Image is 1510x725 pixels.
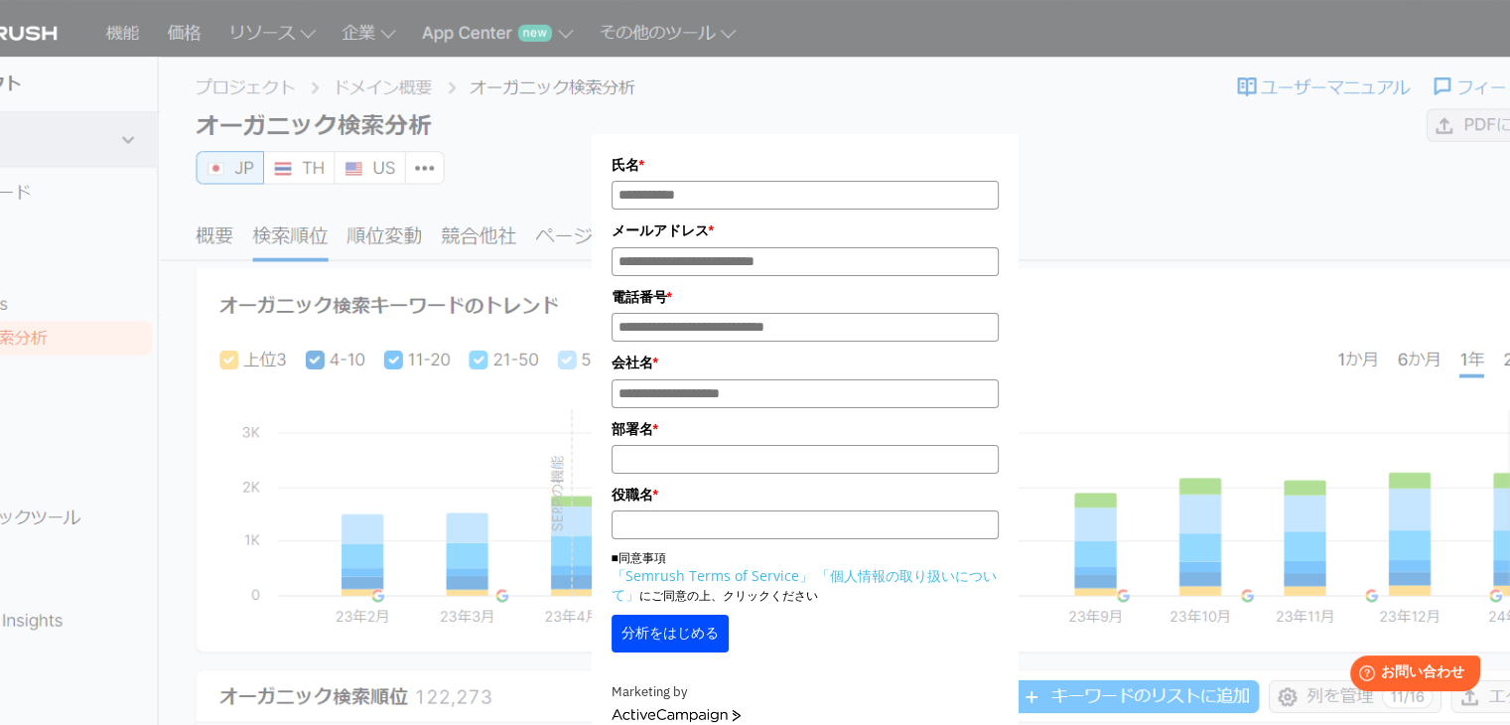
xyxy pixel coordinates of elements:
iframe: Help widget launcher [1333,648,1488,703]
a: 「個人情報の取り扱いについて」 [612,566,997,604]
button: 分析をはじめる [612,615,729,652]
label: 氏名 [612,154,999,176]
label: 部署名 [612,418,999,440]
label: 役職名 [612,484,999,506]
label: メールアドレス [612,219,999,241]
label: 会社名 [612,352,999,373]
div: Marketing by [612,682,999,703]
a: 「Semrush Terms of Service」 [612,566,813,585]
p: ■同意事項 にご同意の上、クリックください [612,549,999,605]
label: 電話番号 [612,286,999,308]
